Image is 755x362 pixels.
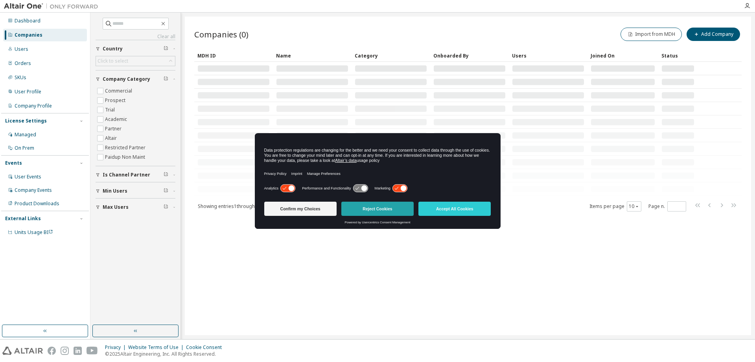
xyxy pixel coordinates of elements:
span: Page n. [648,201,686,212]
img: linkedin.svg [74,347,82,355]
div: Cookie Consent [186,344,226,351]
div: User Profile [15,89,41,95]
div: Users [512,49,584,62]
span: Units Usage BI [15,229,53,236]
label: Prospect [105,96,127,105]
div: Product Downloads [15,200,59,207]
label: Commercial [105,86,134,96]
div: Name [276,49,348,62]
span: Clear filter [164,188,168,194]
div: MDH ID [197,49,270,62]
label: Partner [105,124,123,134]
button: Add Company [687,28,740,41]
div: Website Terms of Use [128,344,186,351]
img: facebook.svg [48,347,56,355]
div: User Events [15,174,41,180]
button: Import from MDH [621,28,682,41]
span: Items per page [589,201,641,212]
div: SKUs [15,74,26,81]
span: Clear filter [164,172,168,178]
span: Company Category [103,76,150,82]
label: Restricted Partner [105,143,147,152]
div: Joined On [591,49,655,62]
div: Dashboard [15,18,41,24]
button: Company Category [96,71,175,88]
span: Min Users [103,188,127,194]
label: Altair [105,134,118,143]
label: Trial [105,105,116,115]
div: On Prem [15,145,34,151]
label: Paidup Non Maint [105,152,147,162]
div: Company Events [15,187,52,193]
span: Is Channel Partner [103,172,150,178]
img: Altair One [4,2,102,10]
button: 10 [629,203,639,210]
div: Category [355,49,427,62]
span: Clear filter [164,46,168,52]
div: Orders [15,60,31,67]
div: Click to select [98,58,128,64]
p: © 2025 Altair Engineering, Inc. All Rights Reserved. [105,351,226,357]
div: Company Profile [15,103,52,109]
span: Clear filter [164,76,168,82]
img: altair_logo.svg [2,347,43,355]
div: Onboarded By [433,49,506,62]
div: Status [661,49,694,62]
div: Privacy [105,344,128,351]
div: Users [15,46,28,52]
button: Country [96,40,175,58]
img: instagram.svg [61,347,69,355]
div: Managed [15,132,36,138]
button: Min Users [96,182,175,200]
a: Clear all [96,33,175,40]
div: Click to select [96,56,175,66]
span: Clear filter [164,204,168,210]
label: Academic [105,115,129,124]
div: Events [5,160,22,166]
div: License Settings [5,118,47,124]
div: Companies [15,32,42,38]
img: youtube.svg [87,347,98,355]
button: Max Users [96,199,175,216]
span: Country [103,46,123,52]
span: Showing entries 1 through 10 of 0 [198,203,268,210]
span: Max Users [103,204,129,210]
span: Companies (0) [194,29,249,40]
button: Is Channel Partner [96,166,175,184]
div: External Links [5,215,41,222]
